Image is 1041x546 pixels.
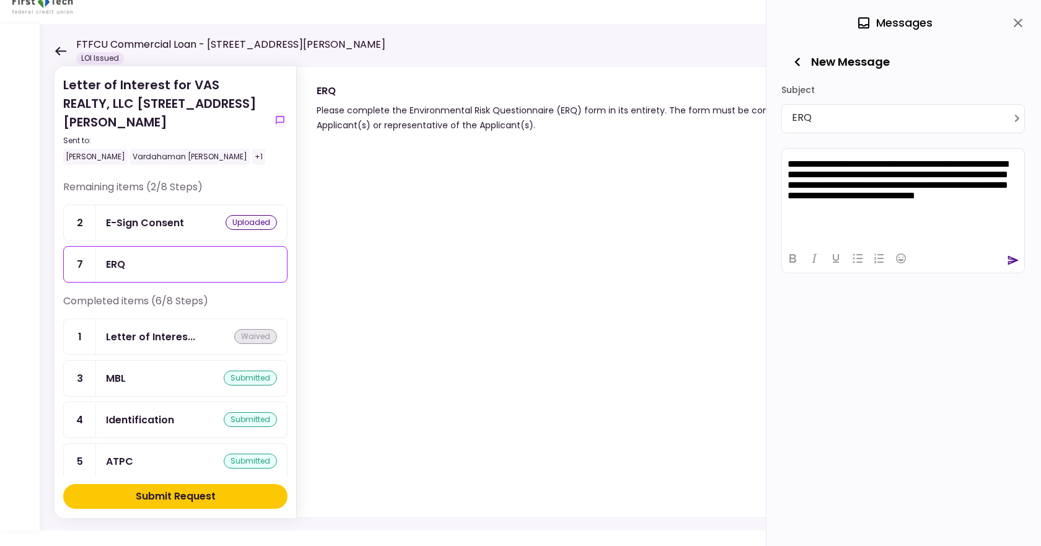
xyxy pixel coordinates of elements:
[106,454,133,469] div: ATPC
[63,135,268,146] div: Sent to:
[63,246,288,283] a: 7ERQ
[869,250,890,267] button: Numbered list
[781,46,900,78] button: New Message
[63,180,288,205] div: Remaining items (2/8 Steps)
[782,149,1024,244] iframe: Rich Text Area
[317,83,917,99] div: ERQ
[804,250,825,267] button: Italic
[825,250,846,267] button: Underline
[63,443,288,480] a: 5ATPCsubmitted
[76,52,124,64] div: LOI Issued
[782,250,803,267] button: Bold
[317,103,917,133] div: Please complete the Environmental Risk Questionnaire (ERQ) form in its entirety. The form must be...
[63,402,288,438] a: 4Identificationsubmitted
[1007,254,1019,266] button: send
[63,319,288,355] a: 1Letter of Interestwaived
[64,361,96,396] div: 3
[224,412,277,427] div: submitted
[63,149,128,165] div: [PERSON_NAME]
[63,76,268,165] div: Letter of Interest for VAS REALTY, LLC [STREET_ADDRESS][PERSON_NAME]
[106,412,174,428] div: Identification
[64,402,96,438] div: 4
[64,205,96,240] div: 2
[63,294,288,319] div: Completed items (6/8 Steps)
[847,250,868,267] button: Bullet list
[273,113,288,128] button: show-messages
[64,247,96,282] div: 7
[317,152,993,513] iframe: jotform-iframe
[130,149,250,165] div: Vardahaman [PERSON_NAME]
[224,371,277,385] div: submitted
[76,37,385,52] h1: FTFCU Commercial Loan - [STREET_ADDRESS][PERSON_NAME]
[234,329,277,344] div: waived
[252,149,265,165] div: +1
[63,360,288,397] a: 3MBLsubmitted
[64,444,96,479] div: 5
[296,66,1016,518] div: ERQPlease complete the Environmental Risk Questionnaire (ERQ) form in its entirety. The form must...
[106,257,125,272] div: ERQ
[781,81,1025,99] div: Subject
[64,319,96,354] div: 1
[63,484,288,509] button: Submit Request
[1008,12,1029,33] button: close
[106,329,195,345] div: Letter of Interest
[890,250,911,267] button: Emojis
[106,215,184,231] div: E-Sign Consent
[792,110,1019,128] div: ERQ
[63,205,288,241] a: 2E-Sign Consentuploaded
[856,14,933,32] div: Messages
[224,454,277,469] div: submitted
[226,215,277,230] div: uploaded
[136,489,216,504] div: Submit Request
[106,371,126,386] div: MBL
